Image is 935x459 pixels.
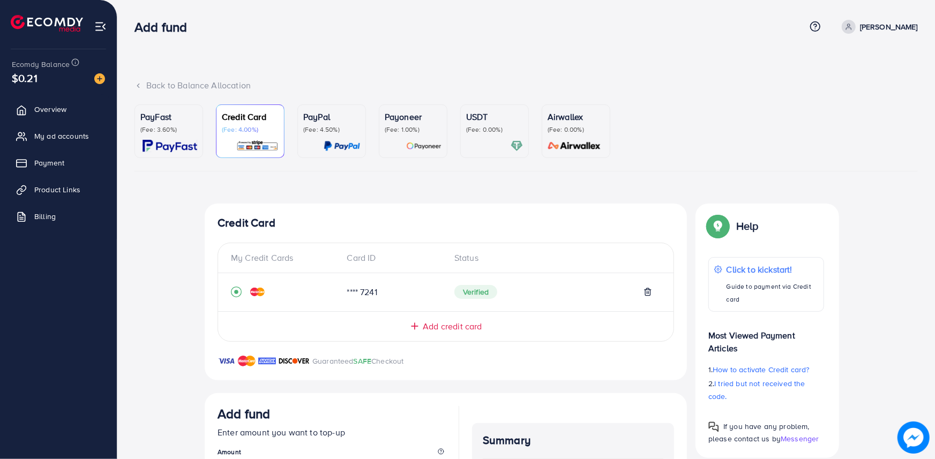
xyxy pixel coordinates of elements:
img: Popup guide [708,422,719,432]
div: Back to Balance Allocation [134,79,918,92]
p: Credit Card [222,110,279,123]
p: 1. [708,363,824,376]
img: card [544,140,604,152]
img: brand [258,355,276,367]
p: Guaranteed Checkout [312,355,404,367]
span: Billing [34,211,56,222]
div: Card ID [339,252,446,264]
span: Ecomdy Balance [12,59,70,70]
p: PayFast [140,110,197,123]
img: logo [11,15,83,32]
div: My Credit Cards [231,252,339,264]
p: Click to kickstart! [727,263,818,276]
h4: Credit Card [218,216,674,230]
p: Most Viewed Payment Articles [708,320,824,355]
img: Popup guide [708,216,728,236]
h3: Add fund [134,19,196,35]
p: (Fee: 0.00%) [466,125,523,134]
p: USDT [466,110,523,123]
a: Payment [8,152,109,174]
p: (Fee: 3.60%) [140,125,197,134]
span: Messenger [781,433,819,444]
p: (Fee: 4.50%) [303,125,360,134]
img: card [511,140,523,152]
p: PayPal [303,110,360,123]
p: Airwallex [548,110,604,123]
p: Payoneer [385,110,442,123]
a: Product Links [8,179,109,200]
img: brand [279,355,310,367]
h3: Add fund [218,406,270,422]
img: card [406,140,442,152]
p: (Fee: 4.00%) [222,125,279,134]
img: menu [94,20,107,33]
img: card [324,140,360,152]
a: Billing [8,206,109,227]
p: Enter amount you want to top-up [218,426,446,439]
span: SAFE [354,356,372,366]
span: Payment [34,157,64,168]
span: My ad accounts [34,131,89,141]
h4: Summary [483,434,663,447]
div: Status [446,252,661,264]
p: Help [736,220,759,232]
span: $0.21 [12,70,38,86]
p: (Fee: 0.00%) [548,125,604,134]
a: Overview [8,99,109,120]
span: How to activate Credit card? [713,364,809,375]
p: [PERSON_NAME] [860,20,918,33]
img: credit [250,288,265,296]
img: image [899,423,929,453]
a: My ad accounts [8,125,109,147]
p: 2. [708,377,824,403]
svg: record circle [231,287,242,297]
img: image [94,73,105,84]
p: (Fee: 1.00%) [385,125,442,134]
span: Verified [454,285,497,299]
span: Overview [34,104,66,115]
span: If you have any problem, please contact us by [708,421,810,444]
img: card [143,140,197,152]
img: card [236,140,279,152]
img: brand [238,355,256,367]
p: Guide to payment via Credit card [727,280,818,306]
span: I tried but not received the code. [708,378,805,402]
a: [PERSON_NAME] [837,20,918,34]
img: brand [218,355,235,367]
span: Add credit card [423,320,482,333]
span: Product Links [34,184,80,195]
